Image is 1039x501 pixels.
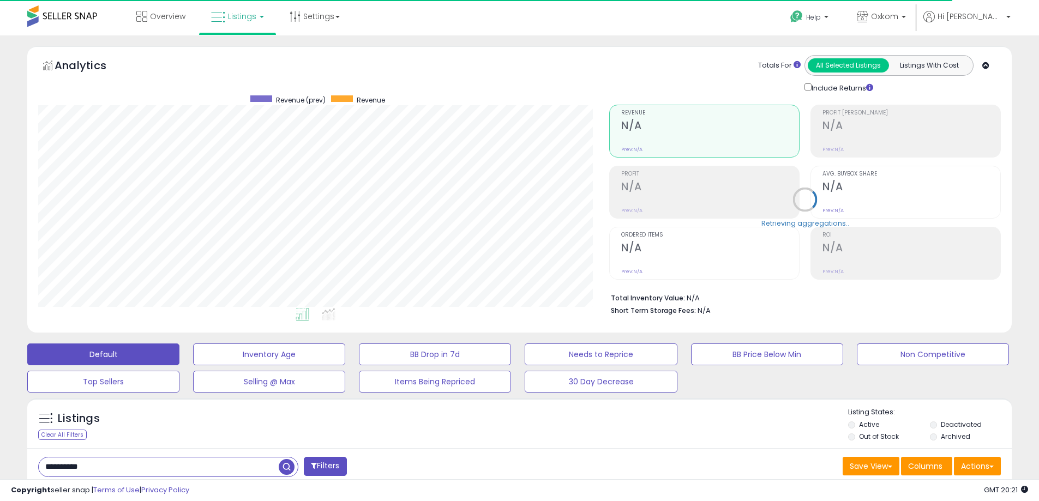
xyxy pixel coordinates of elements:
[27,343,179,365] button: Default
[357,95,385,105] span: Revenue
[525,343,677,365] button: Needs to Reprice
[790,10,803,23] i: Get Help
[276,95,326,105] span: Revenue (prev)
[857,343,1009,365] button: Non Competitive
[796,81,886,94] div: Include Returns
[304,457,346,476] button: Filters
[848,407,1012,418] p: Listing States:
[38,430,87,440] div: Clear All Filters
[758,61,801,71] div: Totals For
[27,371,179,393] button: Top Sellers
[908,461,942,472] span: Columns
[150,11,185,22] span: Overview
[941,432,970,441] label: Archived
[984,485,1028,495] span: 2025-08-14 20:21 GMT
[859,420,879,429] label: Active
[938,11,1003,22] span: Hi [PERSON_NAME]
[228,11,256,22] span: Listings
[782,2,839,35] a: Help
[941,420,982,429] label: Deactivated
[806,13,821,22] span: Help
[141,485,189,495] a: Privacy Policy
[888,58,970,73] button: Listings With Cost
[55,58,128,76] h5: Analytics
[901,457,952,475] button: Columns
[525,371,677,393] button: 30 Day Decrease
[93,485,140,495] a: Terms of Use
[808,58,889,73] button: All Selected Listings
[954,457,1001,475] button: Actions
[58,411,100,426] h5: Listings
[691,343,843,365] button: BB Price Below Min
[859,432,899,441] label: Out of Stock
[11,485,51,495] strong: Copyright
[11,485,189,496] div: seller snap | |
[761,218,849,228] div: Retrieving aggregations..
[923,11,1011,35] a: Hi [PERSON_NAME]
[871,11,898,22] span: Oxkom
[843,457,899,475] button: Save View
[193,371,345,393] button: Selling @ Max
[359,343,511,365] button: BB Drop in 7d
[359,371,511,393] button: Items Being Repriced
[193,343,345,365] button: Inventory Age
